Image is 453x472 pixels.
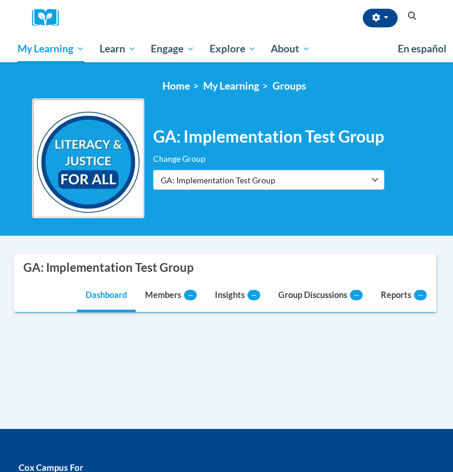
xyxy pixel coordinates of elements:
button: Search [404,9,421,23]
a: My Learning [203,80,259,92]
span: -- [414,290,427,300]
button: GA: Implementation Test Group [153,170,384,190]
a: Engage [143,36,202,62]
a: Members-- [136,281,206,312]
a: Cox Campus [32,9,67,27]
span: Explore [210,42,256,56]
span: GA: Implementation Test Group [161,174,300,186]
a: Group Discussions-- [270,281,371,312]
img: Logo brand [32,9,67,27]
a: Explore [202,36,264,62]
span: -- [350,290,363,300]
a: Reports-- [372,281,436,312]
a: Groups [272,80,306,92]
a: Learn [92,36,144,62]
div: Main menu [9,36,445,62]
a: My Learning [10,36,92,62]
span: My Learning [17,42,84,56]
span: En español [398,42,447,55]
span: -- [184,290,197,300]
span: Engage [151,42,194,56]
span: Learn [100,42,136,56]
div: GA: Implementation Test Group [23,260,194,275]
a: Home [162,80,190,92]
label: Change Group [153,152,206,165]
a: About [264,36,318,62]
h2: GA: Implementation Test Group [153,127,384,147]
a: Dashboard [77,281,136,312]
span: About [271,42,310,56]
button: Account Settings [363,9,398,27]
span: -- [247,290,260,300]
a: Insights-- [206,281,269,312]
